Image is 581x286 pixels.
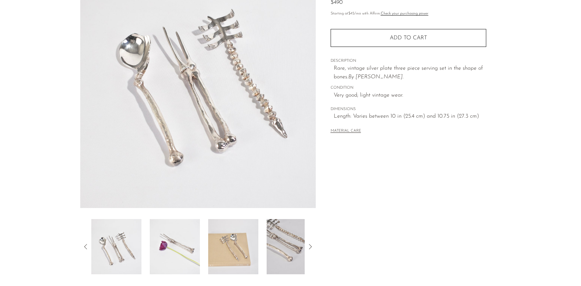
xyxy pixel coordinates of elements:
span: $45 [348,12,354,16]
button: Add to cart [331,29,486,47]
a: Check your purchasing power - Learn more about Affirm Financing (opens in modal) [381,12,428,16]
span: Rare, vintage silver plate three piece serving set in the shape of bones. [334,66,483,80]
img: Bones Serving Set [150,219,200,274]
span: Very good; light vintage wear. [334,91,486,100]
button: MATERIAL CARE [331,129,361,134]
em: [PERSON_NAME] [356,74,403,80]
span: DIMENSIONS [331,106,486,112]
img: Bones Serving Set [208,219,258,274]
span: Add to cart [390,35,427,41]
em: By [348,74,354,80]
span: Length: Varies between 10 in (25.4 cm) and 10.75 in (27.3 cm) [334,112,486,121]
img: Bones Serving Set [91,219,141,274]
span: CONDITION [331,85,486,91]
p: Starting at /mo with Affirm. [331,11,486,17]
span: DESCRIPTION [331,58,486,64]
img: Bones Serving Set [267,219,317,274]
em: . [403,74,404,80]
